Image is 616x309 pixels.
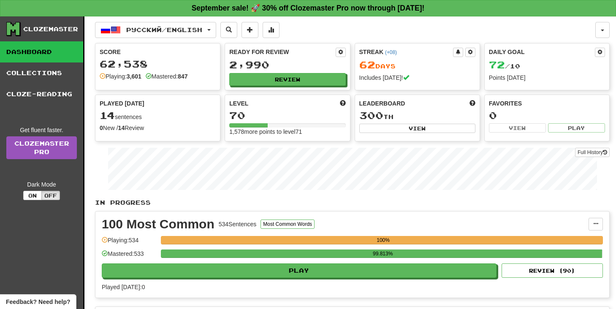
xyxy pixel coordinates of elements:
div: Streak [359,48,453,56]
a: ClozemasterPro [6,136,77,159]
button: Play [102,263,497,278]
strong: 14 [118,125,125,131]
div: Get fluent faster. [6,126,77,134]
div: New / Review [100,124,216,132]
button: Off [41,191,60,200]
div: Mastered: 533 [102,249,157,263]
div: 99.813% [163,249,602,258]
div: Playing: 534 [102,236,157,250]
button: Full History [575,148,610,157]
p: In Progress [95,198,610,207]
a: (+08) [385,49,397,55]
div: Dark Mode [6,180,77,189]
div: Ready for Review [229,48,335,56]
span: Open feedback widget [6,298,70,306]
button: View [489,123,546,133]
span: / 10 [489,62,520,70]
span: Русский / English [126,26,202,33]
button: Review [229,73,345,86]
div: Playing: [100,72,141,81]
div: 534 Sentences [219,220,257,228]
button: More stats [263,22,280,38]
div: Daily Goal [489,48,595,57]
span: 62 [359,59,375,70]
strong: September sale! 🚀 30% off Clozemaster Pro now through [DATE]! [192,4,425,12]
div: 100% [163,236,603,244]
div: Points [DATE] [489,73,605,82]
strong: 847 [178,73,187,80]
span: Score more points to level up [340,99,346,108]
div: Mastered: [146,72,188,81]
div: sentences [100,110,216,121]
button: View [359,124,475,133]
div: Day s [359,60,475,70]
button: On [23,191,42,200]
button: Русский/English [95,22,216,38]
button: Play [548,123,605,133]
div: 1,578 more points to level 71 [229,127,345,136]
span: This week in points, UTC [469,99,475,108]
button: Search sentences [220,22,237,38]
strong: 0 [100,125,103,131]
div: 100 Most Common [102,218,214,230]
span: 300 [359,109,383,121]
button: Most Common Words [261,220,315,229]
span: Level [229,99,248,108]
div: 70 [229,110,345,121]
button: Review (90) [502,263,603,278]
strong: 3,601 [127,73,141,80]
span: Leaderboard [359,99,405,108]
div: Includes [DATE]! [359,73,475,82]
div: th [359,110,475,121]
div: Score [100,48,216,56]
span: 14 [100,109,115,121]
button: Add sentence to collection [242,22,258,38]
div: Clozemaster [23,25,78,33]
div: Favorites [489,99,605,108]
span: Played [DATE]: 0 [102,284,145,290]
span: 72 [489,59,505,70]
div: 2,990 [229,60,345,70]
div: 0 [489,110,605,121]
span: Played [DATE] [100,99,144,108]
div: 62,538 [100,59,216,69]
